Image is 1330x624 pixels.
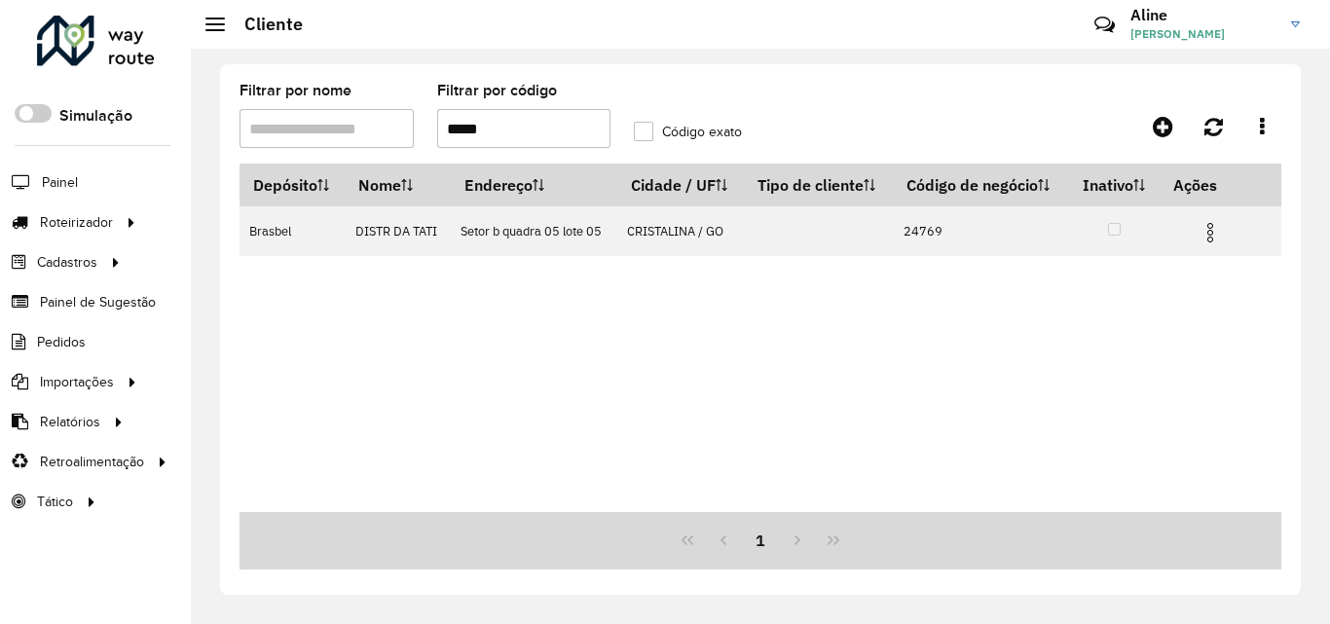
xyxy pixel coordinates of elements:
[40,412,100,432] span: Relatórios
[1068,165,1160,206] th: Inativo
[1160,165,1276,205] th: Ações
[37,332,86,352] span: Pedidos
[40,452,144,472] span: Retroalimentação
[1130,6,1276,24] h3: Aline
[634,122,742,142] label: Código exato
[225,14,303,35] h2: Cliente
[346,206,451,256] td: DISTR DA TATI
[742,522,779,559] button: 1
[37,492,73,512] span: Tático
[346,165,451,206] th: Nome
[59,104,132,128] label: Simulação
[42,172,78,193] span: Painel
[40,292,156,312] span: Painel de Sugestão
[37,252,97,273] span: Cadastros
[617,165,744,206] th: Cidade / UF
[893,165,1068,206] th: Código de negócio
[893,206,1068,256] td: 24769
[40,372,114,392] span: Importações
[451,206,617,256] td: Setor b quadra 05 lote 05
[240,206,346,256] td: Brasbel
[240,79,351,102] label: Filtrar por nome
[744,165,893,206] th: Tipo de cliente
[1130,25,1276,43] span: [PERSON_NAME]
[451,165,617,206] th: Endereço
[617,206,744,256] td: CRISTALINA / GO
[240,165,346,206] th: Depósito
[40,212,113,233] span: Roteirizador
[437,79,557,102] label: Filtrar por código
[1084,4,1126,46] a: Contato Rápido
